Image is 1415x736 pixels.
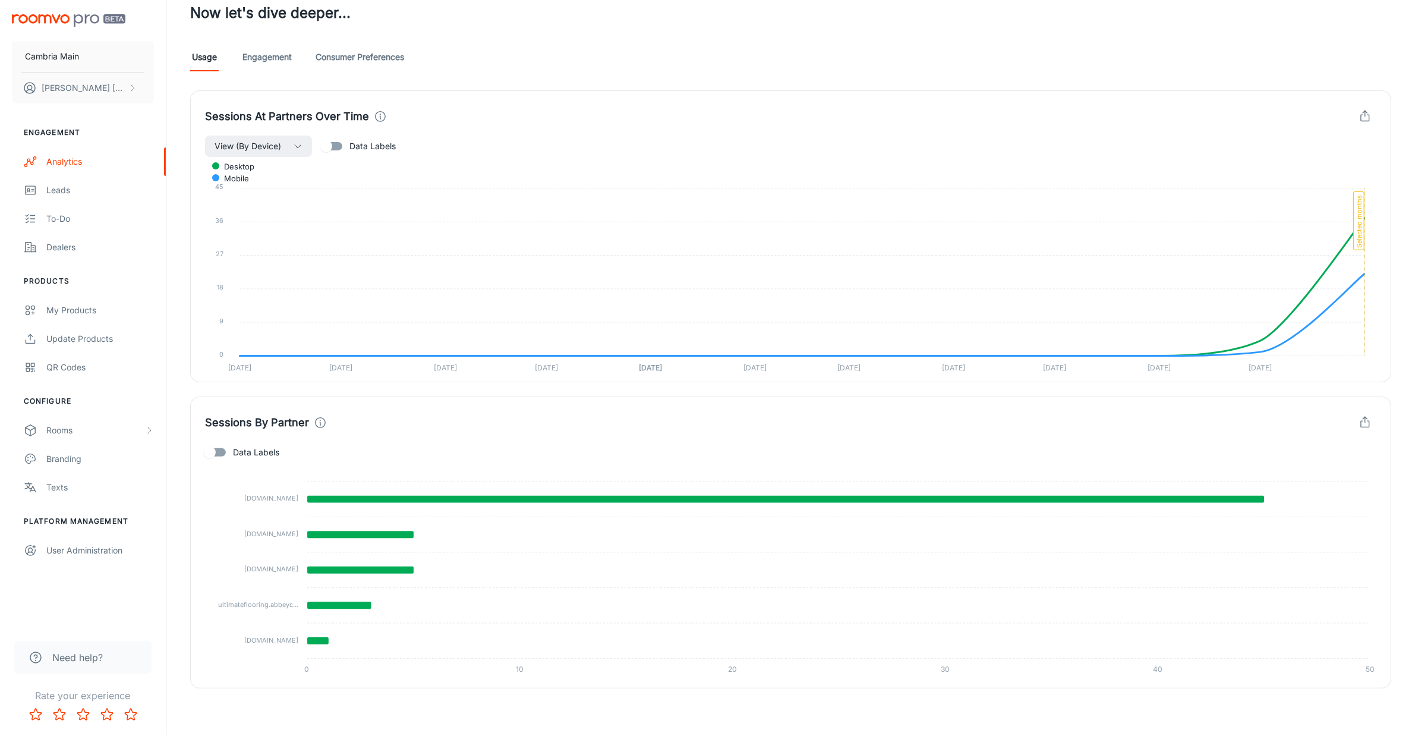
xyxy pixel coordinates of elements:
[42,81,125,95] p: [PERSON_NAME] [PERSON_NAME]
[95,703,119,726] button: Rate 4 star
[46,424,144,437] div: Rooms
[838,364,861,373] tspan: [DATE]
[215,216,223,225] tspan: 36
[228,364,251,373] tspan: [DATE]
[24,703,48,726] button: Rate 1 star
[639,364,662,373] tspan: [DATE]
[218,600,298,609] tspan: ultimateflooring.abbeyc...
[205,136,312,157] button: View (By Device)
[190,43,219,71] a: Usage
[316,43,404,71] a: Consumer Preferences
[535,364,558,373] tspan: [DATE]
[1153,665,1162,674] tspan: 40
[244,530,298,538] tspan: [DOMAIN_NAME]
[1043,364,1066,373] tspan: [DATE]
[205,414,309,431] h4: Sessions By Partner
[244,494,298,502] tspan: [DOMAIN_NAME]
[233,446,279,459] span: Data Labels
[12,14,125,27] img: Roomvo PRO Beta
[242,43,292,71] a: Engagement
[215,139,281,153] span: View (By Device)
[46,332,154,345] div: Update Products
[46,212,154,225] div: To-do
[219,317,223,325] tspan: 9
[329,364,352,373] tspan: [DATE]
[1249,364,1272,373] tspan: [DATE]
[46,184,154,197] div: Leads
[743,364,767,373] tspan: [DATE]
[119,703,143,726] button: Rate 5 star
[728,665,737,674] tspan: 20
[46,544,154,557] div: User Administration
[205,108,369,125] h4: Sessions At Partners Over Time
[46,361,154,374] div: QR Codes
[12,73,154,103] button: [PERSON_NAME] [PERSON_NAME]
[46,241,154,254] div: Dealers
[216,250,223,258] tspan: 27
[349,140,396,153] span: Data Labels
[434,364,457,373] tspan: [DATE]
[305,665,310,674] tspan: 0
[46,304,154,317] div: My Products
[941,665,950,674] tspan: 30
[217,283,223,291] tspan: 18
[12,41,154,72] button: Cambria Main
[190,2,1391,24] h3: Now let's dive deeper...
[48,703,71,726] button: Rate 2 star
[10,688,156,703] p: Rate your experience
[46,481,154,494] div: Texts
[25,50,79,63] p: Cambria Main
[215,173,249,184] span: mobile
[1148,364,1171,373] tspan: [DATE]
[1366,665,1375,674] tspan: 50
[46,155,154,168] div: Analytics
[516,665,524,674] tspan: 10
[244,565,298,574] tspan: [DOMAIN_NAME]
[244,636,298,644] tspan: [DOMAIN_NAME]
[215,161,254,172] span: desktop
[942,364,965,373] tspan: [DATE]
[46,452,154,465] div: Branding
[71,703,95,726] button: Rate 3 star
[215,183,223,191] tspan: 45
[219,350,223,358] tspan: 0
[52,650,103,665] span: Need help?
